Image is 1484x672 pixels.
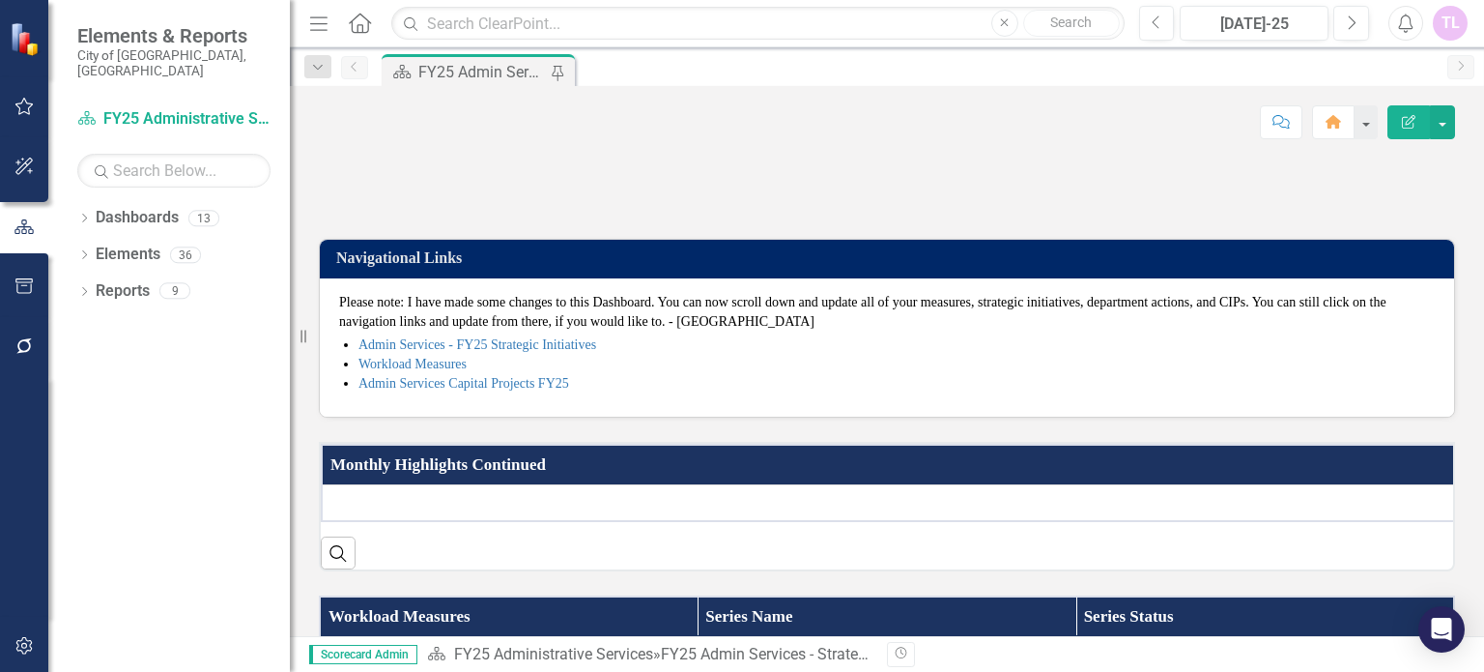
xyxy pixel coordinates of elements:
div: FY25 Admin Services - Strategic Plan [418,60,546,84]
div: FY25 Admin Services - Strategic Plan [661,645,913,663]
span: Elements & Reports [77,24,271,47]
a: Admin Services - FY25 Strategic Initiatives [358,337,596,352]
a: Workload Measures [358,357,467,371]
a: Reports [96,280,150,303]
a: FY25 Administrative Services [77,108,271,131]
button: TL [1433,6,1468,41]
a: Dashboards [96,207,179,229]
input: Search ClearPoint... [391,7,1124,41]
a: Elements [96,244,160,266]
div: 36 [170,247,201,263]
h3: Navigational Links [336,249,1444,267]
div: 9 [159,283,190,300]
div: [DATE]-25 [1186,13,1322,36]
div: » [427,644,872,666]
span: Scorecard Admin [309,645,417,664]
a: Admin Services Capital Projects FY25 [358,376,569,391]
a: FY25 Administrative Services [454,645,653,663]
input: Search Below... [77,154,271,188]
div: Open Intercom Messenger [1418,606,1465,653]
p: Please note: I have made some changes to this Dashboard. You can now scroll down and update all o... [339,293,1435,332]
div: 13 [188,210,219,226]
button: [DATE]-25 [1180,6,1328,41]
img: ClearPoint Strategy [10,22,43,56]
button: Search [1023,10,1120,37]
small: City of [GEOGRAPHIC_DATA], [GEOGRAPHIC_DATA] [77,47,271,79]
span: Search [1050,15,1092,30]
